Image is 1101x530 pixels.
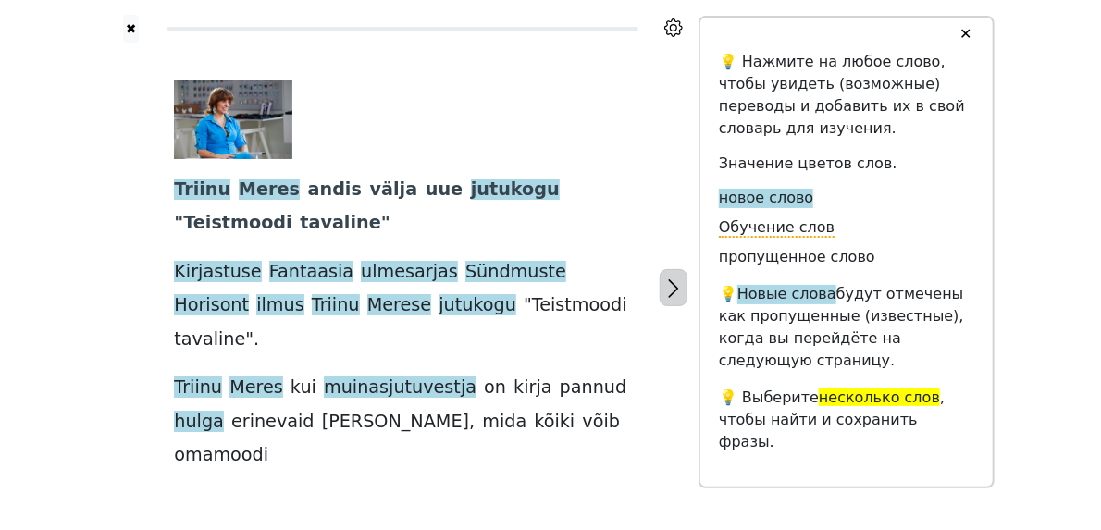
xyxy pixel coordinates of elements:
span: jutukogu [471,179,560,202]
span: erinevaid [231,411,315,434]
span: kõiki [534,411,575,434]
span: Teistmoodi [183,212,291,235]
span: Triinu [174,376,222,400]
span: mida [482,411,526,434]
span: kui [291,376,316,400]
span: " [174,212,183,235]
span: ilmus [256,294,304,317]
span: kirja [513,376,551,400]
span: Обучение слов [719,218,835,238]
span: Новые слова [737,285,836,304]
button: ✕ [948,18,983,51]
span: tavaline [174,328,245,351]
span: välja [370,179,418,202]
span: Triinu [312,294,360,317]
span: muinasjutuvestja [324,376,476,400]
span: " [381,212,390,235]
span: , [469,411,475,434]
span: Merese [367,294,431,317]
span: " [524,294,532,317]
span: Meres [229,376,283,400]
p: 💡 Нажмите на любое слово, чтобы увидеть (возможные) переводы и добавить их в свой словарь для изу... [719,51,974,140]
span: ". [245,328,259,351]
span: пропущенное слово [719,248,875,267]
span: Fantaasia [269,261,353,284]
button: ✖ [123,15,139,43]
span: omamoodi [174,444,268,467]
span: Meres [239,179,300,202]
span: Kirjastuse [174,261,261,284]
img: 453952hc972t24.jpg [174,80,292,159]
span: новое слово [719,189,813,208]
span: ulmesarjas [361,261,458,284]
span: võib [583,411,621,434]
span: несколько слов [819,388,940,406]
span: uue [426,179,463,202]
span: Teistmoodi [532,294,627,317]
span: Horisont [174,294,249,317]
span: andis [308,179,362,202]
span: Triinu [174,179,230,202]
span: [PERSON_NAME] [322,411,469,434]
span: jutukogu [439,294,516,317]
h6: Значение цветов слов. [719,154,974,172]
span: on [484,376,506,400]
span: hulga [174,411,224,434]
p: 💡 Выберите , чтобы найти и сохранить фразы. [719,387,974,453]
p: 💡 будут отмечены как пропущенные (известные), когда вы перейдёте на следующую страницу. [719,283,974,372]
span: Sündmuste [465,261,566,284]
span: tavaline [300,212,380,235]
span: pannud [560,376,627,400]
